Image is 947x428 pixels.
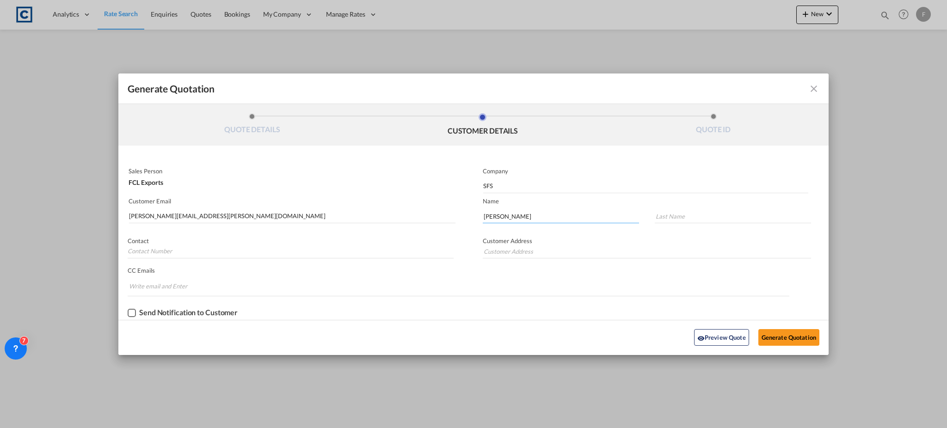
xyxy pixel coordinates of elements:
[483,197,829,205] p: Name
[758,329,819,346] button: Generate Quotation
[808,83,819,94] md-icon: icon-close fg-AAA8AD cursor m-0
[483,179,808,193] input: Company Name
[128,267,789,274] p: CC Emails
[483,209,639,223] input: First Name
[483,167,808,175] p: Company
[129,167,453,175] p: Sales Person
[128,245,454,258] input: Contact Number
[128,308,238,318] md-checkbox: Checkbox No Ink
[129,175,453,186] div: FCL Exports
[118,73,829,355] md-dialog: Generate QuotationQUOTE ...
[128,83,215,95] span: Generate Quotation
[129,209,455,223] input: Search by Customer Name/Email Id/Company
[129,197,455,205] p: Customer Email
[697,335,705,342] md-icon: icon-eye
[483,245,811,258] input: Customer Address
[137,113,368,138] li: QUOTE DETAILS
[128,237,454,245] p: Contact
[598,113,829,138] li: QUOTE ID
[483,237,532,245] span: Customer Address
[368,113,598,138] li: CUSTOMER DETAILS
[655,209,811,223] input: Last Name
[129,279,198,293] input: Chips input.
[128,278,789,296] md-chips-wrap: Chips container. Enter the text area, then type text, and press enter to add a chip.
[694,329,749,346] button: icon-eyePreview Quote
[139,308,238,317] div: Send Notification to Customer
